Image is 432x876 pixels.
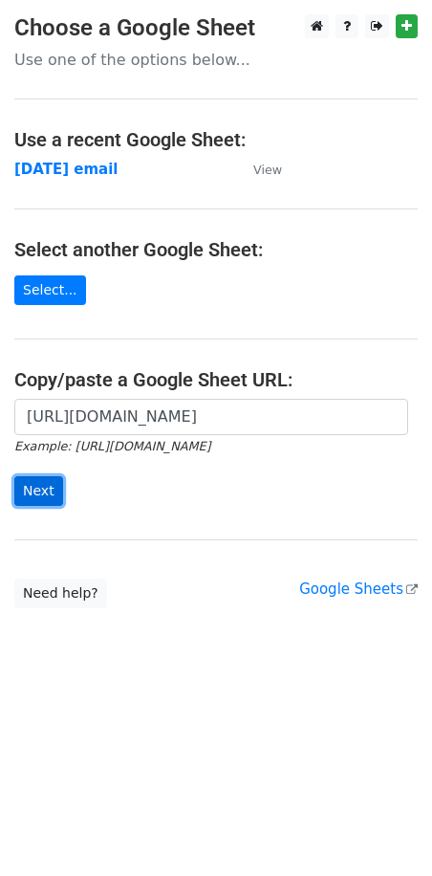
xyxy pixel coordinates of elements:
h4: Use a recent Google Sheet: [14,128,418,151]
a: Need help? [14,579,107,608]
h3: Choose a Google Sheet [14,14,418,42]
h4: Copy/paste a Google Sheet URL: [14,368,418,391]
a: Google Sheets [299,580,418,598]
p: Use one of the options below... [14,50,418,70]
iframe: Chat Widget [336,784,432,876]
input: Next [14,476,63,506]
small: Example: [URL][DOMAIN_NAME] [14,439,210,453]
h4: Select another Google Sheet: [14,238,418,261]
small: View [253,163,282,177]
a: View [234,161,282,178]
a: [DATE] email [14,161,119,178]
input: Paste your Google Sheet URL here [14,399,408,435]
a: Select... [14,275,86,305]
